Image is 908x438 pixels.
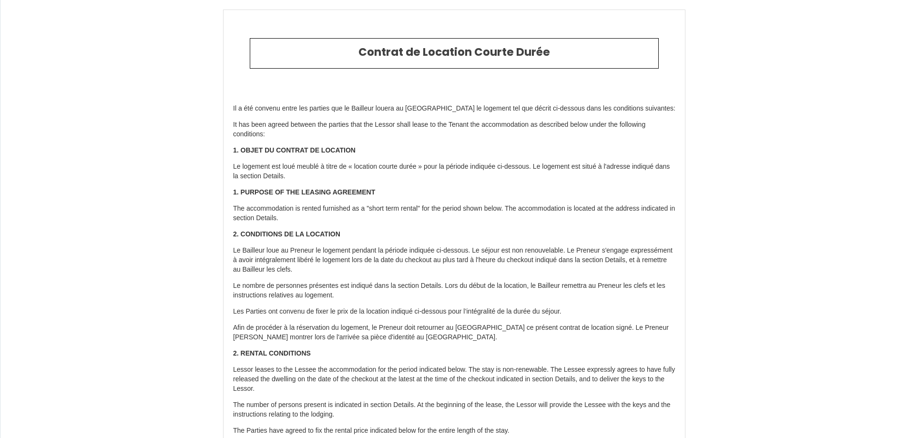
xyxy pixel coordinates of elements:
strong: 1. OBJET DU CONTRAT DE LOCATION [233,146,356,154]
p: Le nombre de personnes présentes est indiqué dans la section Details. Lors du début de la locatio... [233,281,675,300]
p: Le Bailleur loue au Preneur le logement pendant la période indiquée ci-dessous. Le séjour est non... [233,246,675,275]
strong: 2. CONDITIONS DE LA LOCATION [233,230,340,238]
p: Le logement est loué meublé à titre de « location courte durée » pour la période indiquée ci-dess... [233,162,675,181]
p: Afin de procéder à la réservation du logement, le Preneur doit retourner au [GEOGRAPHIC_DATA] ce ... [233,323,675,342]
p: The Parties have agreed to fix the rental price indicated below for the entire length of the stay. [233,426,675,436]
p: Les Parties ont convenu de fixer le prix de la location indiqué ci-dessous pour l’intégralité de ... [233,307,675,316]
p: The accommodation is rented furnished as a "short term rental" for the period shown below. The ac... [233,204,675,223]
h2: Contrat de Location Courte Durée [257,46,651,59]
p: The number of persons present is indicated in section Details. At the beginning of the lease, the... [233,400,675,419]
p: It has been agreed between the parties that the Lessor shall lease to the Tenant the accommodatio... [233,120,675,139]
p: Il a été convenu entre les parties que le Bailleur louera au [GEOGRAPHIC_DATA] le logement tel qu... [233,104,675,113]
p: Lessor leases to the Lessee the accommodation for the period indicated below. The stay is non-ren... [233,365,675,394]
strong: 1. PURPOSE OF THE LEASING AGREEMENT [233,188,375,196]
strong: 2. RENTAL CONDITIONS [233,349,311,357]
